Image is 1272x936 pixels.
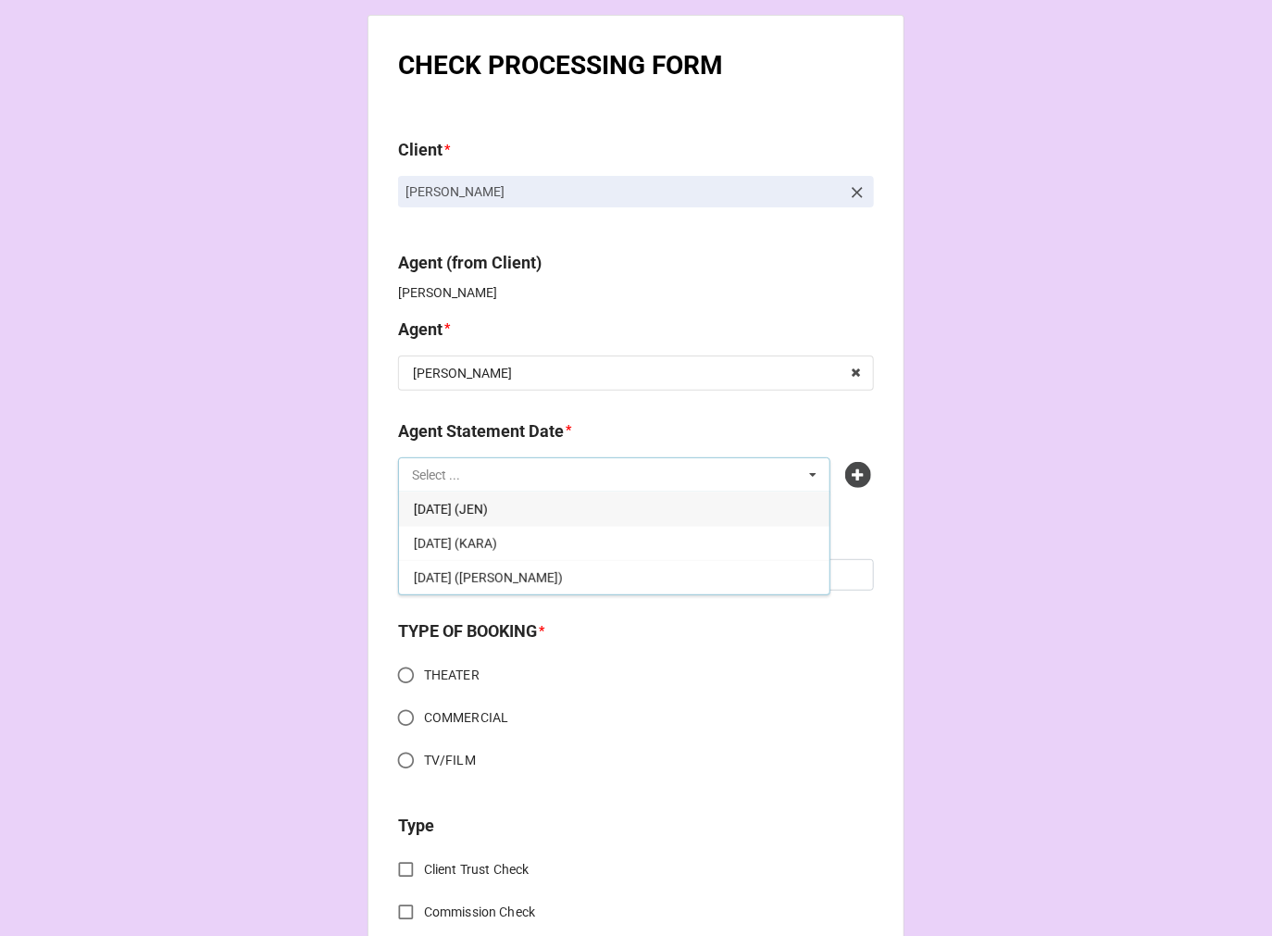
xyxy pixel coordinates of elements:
[398,618,537,644] label: TYPE OF BOOKING
[414,570,563,585] span: [DATE] ([PERSON_NAME])
[424,903,535,922] span: Commission Check
[398,50,723,81] b: CHECK PROCESSING FORM
[424,751,476,770] span: TV/FILM
[414,502,488,517] span: [DATE] (JEN)
[424,708,508,728] span: COMMERCIAL
[398,418,564,444] label: Agent Statement Date
[424,666,480,685] span: THEATER
[414,536,497,551] span: [DATE] (KARA)
[398,283,874,302] p: [PERSON_NAME]
[413,367,512,380] div: [PERSON_NAME]
[398,253,542,272] b: Agent (from Client)
[398,137,443,163] label: Client
[405,182,841,201] p: [PERSON_NAME]
[424,860,529,880] span: Client Trust Check
[398,813,434,839] label: Type
[398,317,443,343] label: Agent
